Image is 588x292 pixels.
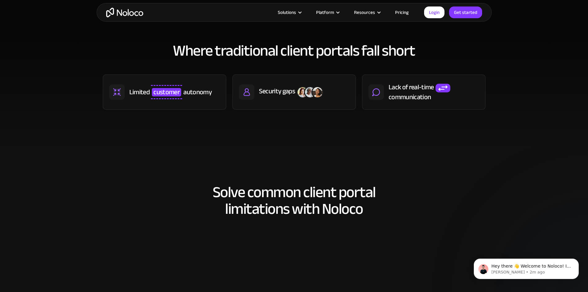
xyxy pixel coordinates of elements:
[389,92,431,102] div: communication
[354,8,375,16] div: Resources
[106,8,143,17] a: home
[389,83,434,92] div: Lack of real-time
[346,8,387,16] div: Resources
[270,8,308,16] div: Solutions
[183,87,212,97] div: autonomy
[103,184,486,217] h2: Solve common client portal limitations with Noloco
[387,8,416,16] a: Pricing
[259,87,295,96] div: Security gaps
[465,246,588,289] iframe: Intercom notifications message
[424,6,444,18] a: Login
[103,42,486,59] h2: Where traditional client portals fall short
[278,8,296,16] div: Solutions
[308,8,346,16] div: Platform
[316,8,334,16] div: Platform
[129,87,150,97] div: Limited
[449,6,482,18] a: Get started
[152,88,181,96] span: customer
